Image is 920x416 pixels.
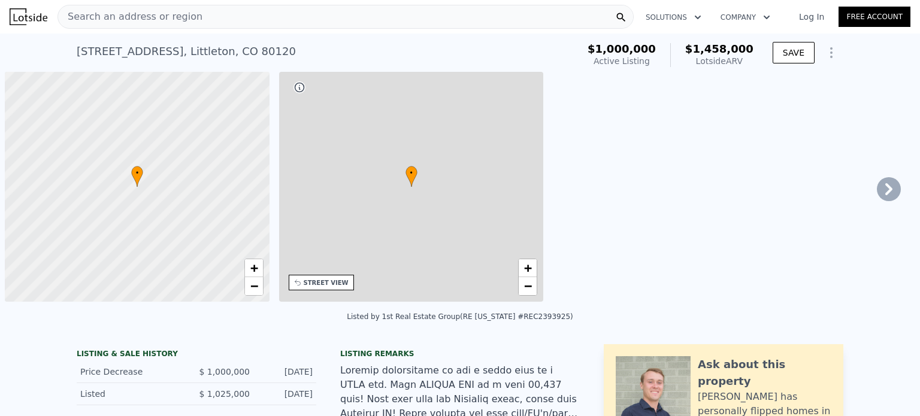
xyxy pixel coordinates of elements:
div: Listed by 1st Real Estate Group (RE [US_STATE] #REC2393925) [347,312,573,321]
span: Search an address or region [58,10,202,24]
button: SAVE [773,42,815,63]
div: Listing remarks [340,349,580,359]
span: $1,458,000 [685,42,753,55]
div: [STREET_ADDRESS] , Littleton , CO 80120 [77,43,296,60]
button: Solutions [636,7,711,28]
div: Listed [80,388,187,400]
div: • [405,166,417,187]
span: • [405,168,417,178]
a: Zoom in [519,259,537,277]
span: Active Listing [594,56,650,66]
a: Free Account [839,7,910,27]
div: LISTING & SALE HISTORY [77,349,316,361]
span: $1,000,000 [588,42,656,55]
div: [DATE] [259,366,313,378]
span: + [524,260,532,275]
button: Show Options [819,41,843,65]
a: Log In [785,11,839,23]
a: Zoom in [245,259,263,277]
span: • [131,168,143,178]
div: Lotside ARV [685,55,753,67]
div: • [131,166,143,187]
div: [DATE] [259,388,313,400]
a: Zoom out [245,277,263,295]
a: Zoom out [519,277,537,295]
span: − [524,278,532,293]
span: $ 1,000,000 [199,367,250,376]
span: $ 1,025,000 [199,389,250,399]
img: Lotside [10,8,47,25]
div: STREET VIEW [304,278,349,287]
span: − [250,278,258,293]
span: + [250,260,258,275]
button: Company [711,7,780,28]
div: Price Decrease [80,366,187,378]
div: Ask about this property [698,356,831,390]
